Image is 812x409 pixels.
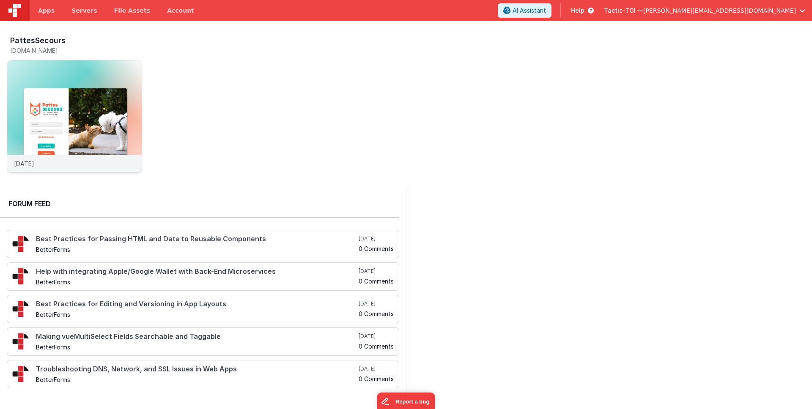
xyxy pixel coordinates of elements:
span: Tactic-TGI — [604,6,643,15]
a: Making vueMultiSelect Fields Searchable and Taggable BetterForms [DATE] 0 Comments [7,327,399,356]
h4: Best Practices for Editing and Versioning in App Layouts [36,300,357,308]
span: Help [571,6,584,15]
img: 295_2.png [12,300,29,317]
span: Servers [71,6,97,15]
h2: Forum Feed [8,199,391,209]
h4: Help with integrating Apple/Google Wallet with Back-End Microservices [36,268,357,275]
h4: Making vueMultiSelect Fields Searchable and Taggable [36,333,357,341]
h5: 0 Comments [359,245,394,252]
h5: BetterForms [36,344,357,350]
h3: PattesSecours [10,36,66,45]
h5: [DATE] [359,268,394,275]
h5: [DATE] [359,300,394,307]
img: 295_2.png [12,365,29,382]
a: Help with integrating Apple/Google Wallet with Back-End Microservices BetterForms [DATE] 0 Comments [7,262,399,291]
span: [PERSON_NAME][EMAIL_ADDRESS][DOMAIN_NAME] [643,6,796,15]
h5: BetterForms [36,376,357,383]
a: Best Practices for Editing and Versioning in App Layouts BetterForms [DATE] 0 Comments [7,295,399,323]
h5: BetterForms [36,246,357,253]
h4: Best Practices for Passing HTML and Data to Reusable Components [36,235,357,243]
h4: Troubleshooting DNS, Network, and SSL Issues in Web Apps [36,365,357,373]
button: Tactic-TGI — [PERSON_NAME][EMAIL_ADDRESS][DOMAIN_NAME] [604,6,805,15]
h5: 0 Comments [359,278,394,284]
h5: [DOMAIN_NAME] [10,47,142,54]
a: Troubleshooting DNS, Network, and SSL Issues in Web Apps BetterForms [DATE] 0 Comments [7,360,399,388]
h5: 0 Comments [359,343,394,349]
span: File Assets [114,6,151,15]
h5: [DATE] [359,365,394,372]
span: Apps [38,6,55,15]
img: 295_2.png [12,333,29,350]
img: 295_2.png [12,235,29,252]
button: AI Assistant [498,3,551,18]
a: Best Practices for Passing HTML and Data to Reusable Components BetterForms [DATE] 0 Comments [7,230,399,258]
h5: 0 Comments [359,376,394,382]
img: 295_2.png [12,268,29,285]
h5: BetterForms [36,279,357,285]
h5: [DATE] [359,235,394,242]
span: AI Assistant [513,6,546,15]
h5: [DATE] [359,333,394,340]
h5: 0 Comments [359,311,394,317]
h5: BetterForms [36,311,357,318]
